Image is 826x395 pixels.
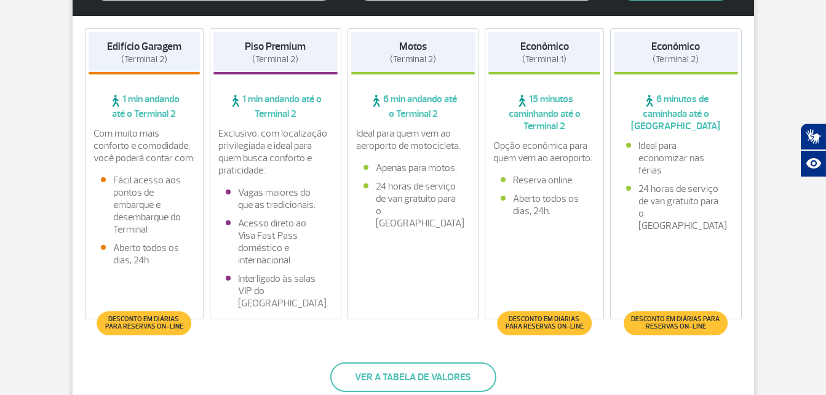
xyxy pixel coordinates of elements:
li: Fácil acesso aos pontos de embarque e desembarque do Terminal [101,174,188,236]
li: Reserva online [501,174,588,186]
span: 6 minutos de caminhada até o [GEOGRAPHIC_DATA] [614,93,738,132]
p: Exclusivo, com localização privilegiada e ideal para quem busca conforto e praticidade. [218,127,333,177]
li: 24 horas de serviço de van gratuito para o [GEOGRAPHIC_DATA] [626,183,726,232]
span: 6 min andando até o Terminal 2 [351,93,475,120]
li: Ideal para economizar nas férias [626,140,726,177]
span: Desconto em diárias para reservas on-line [630,316,721,330]
p: Opção econômica para quem vem ao aeroporto. [493,140,595,164]
span: Desconto em diárias para reservas on-line [503,316,585,330]
li: 24 horas de serviço de van gratuito para o [GEOGRAPHIC_DATA] [363,180,463,229]
li: Acesso direto ao Visa Fast Pass doméstico e internacional. [226,217,325,266]
span: 1 min andando até o Terminal 2 [213,93,338,120]
button: Ver a tabela de valores [330,362,496,392]
strong: Edifício Garagem [107,40,181,53]
li: Interligado às salas VIP do [GEOGRAPHIC_DATA]. [226,273,325,309]
strong: Econômico [520,40,569,53]
span: (Terminal 2) [653,54,699,65]
span: (Terminal 2) [121,54,167,65]
p: Com muito mais conforto e comodidade, você poderá contar com: [93,127,196,164]
p: Ideal para quem vem ao aeroporto de motocicleta. [356,127,471,152]
strong: Motos [399,40,427,53]
strong: Econômico [651,40,700,53]
span: Desconto em diárias para reservas on-line [103,316,185,330]
li: Apenas para motos. [363,162,463,174]
span: 15 minutos caminhando até o Terminal 2 [488,93,600,132]
div: Plugin de acessibilidade da Hand Talk. [800,123,826,177]
button: Abrir recursos assistivos. [800,150,826,177]
li: Vagas maiores do que as tradicionais. [226,186,325,211]
span: (Terminal 2) [390,54,436,65]
span: (Terminal 2) [252,54,298,65]
strong: Piso Premium [245,40,306,53]
li: Aberto todos os dias, 24h [101,242,188,266]
button: Abrir tradutor de língua de sinais. [800,123,826,150]
li: Aberto todos os dias, 24h. [501,193,588,217]
span: (Terminal 1) [522,54,566,65]
span: 1 min andando até o Terminal 2 [89,93,201,120]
